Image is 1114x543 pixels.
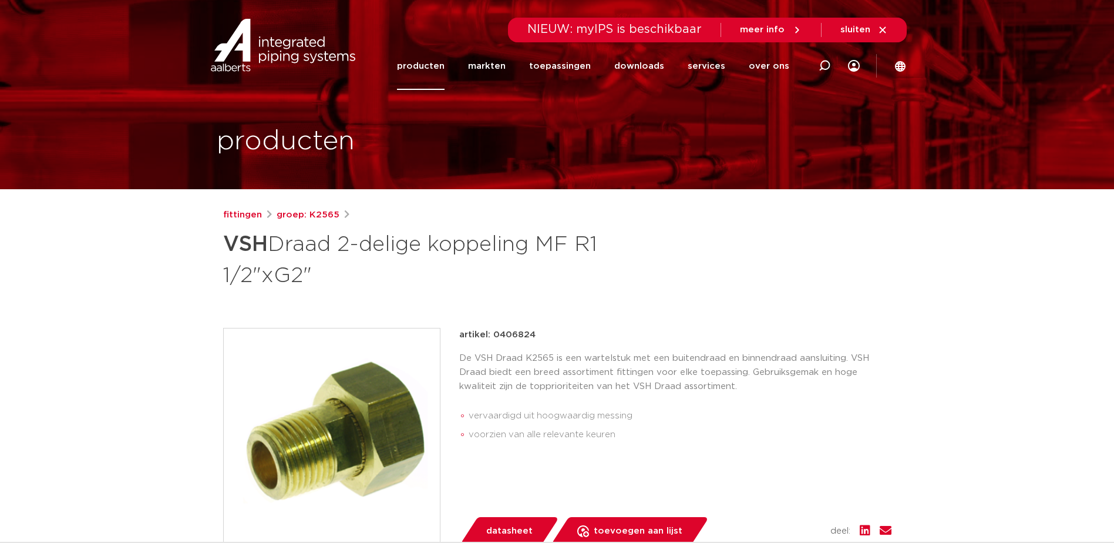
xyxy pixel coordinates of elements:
a: fittingen [223,208,262,222]
a: sluiten [840,25,888,35]
a: producten [397,42,445,90]
span: sluiten [840,25,870,34]
span: meer info [740,25,785,34]
span: datasheet [486,522,533,541]
li: voorzien van alle relevante keuren [469,425,891,444]
span: deel: [830,524,850,538]
a: over ons [749,42,789,90]
a: downloads [614,42,664,90]
a: toepassingen [529,42,591,90]
a: services [688,42,725,90]
strong: VSH [223,234,268,255]
div: my IPS [848,42,860,90]
nav: Menu [397,42,789,90]
li: vervaardigd uit hoogwaardig messing [469,407,891,425]
p: artikel: 0406824 [459,328,536,342]
a: meer info [740,25,802,35]
h1: Draad 2-delige koppeling MF R1 1/2"xG2" [223,227,664,290]
a: markten [468,42,506,90]
span: toevoegen aan lijst [594,522,682,541]
h1: producten [217,123,355,160]
p: De VSH Draad K2565 is een wartelstuk met een buitendraad en binnendraad aansluiting. VSH Draad bi... [459,351,891,394]
span: NIEUW: myIPS is beschikbaar [527,24,702,35]
a: groep: K2565 [277,208,339,222]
